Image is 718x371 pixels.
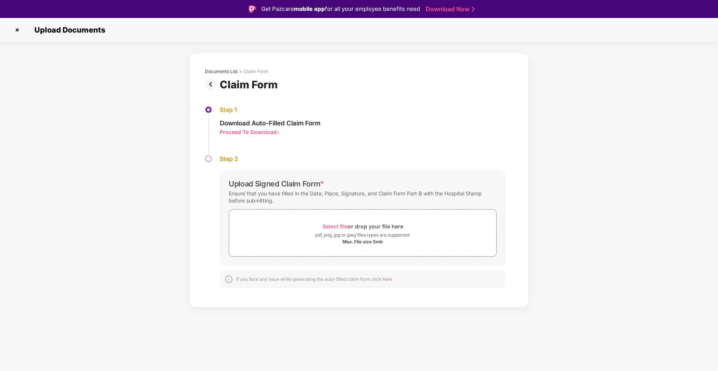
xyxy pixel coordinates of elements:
[205,69,238,74] div: Documents List
[220,106,320,114] div: Step 1
[224,275,233,284] img: svg+xml;base64,PHN2ZyBpZD0iSW5mb18tXzMyeDMyIiBkYXRhLW5hbWU9IkluZm8gLSAzMngzMiIgeG1sbnM9Imh0dHA6Ly...
[27,25,109,34] span: Upload Documents
[472,5,475,13] img: Stroke
[239,69,242,74] div: >
[244,69,268,74] div: Claim Form
[294,5,325,12] strong: mobile app
[205,106,212,113] img: svg+xml;base64,PHN2ZyBpZD0iU3RlcC1BY3RpdmUtMzJ4MzIiIHhtbG5zPSJodHRwOi8vd3d3LnczLm9yZy8yMDAwL3N2Zy...
[229,215,496,251] span: Select fileor drop your file herepdf, png, jpg or jpeg files types are supported.Max. File size 5mb
[383,276,392,282] span: here
[11,24,23,36] img: svg+xml;base64,PHN2ZyBpZD0iQ3Jvc3MtMzJ4MzIiIHhtbG5zPSJodHRwOi8vd3d3LnczLm9yZy8yMDAwL3N2ZyIgd2lkdG...
[261,4,420,13] div: Get Pazcare for all your employee benefits need
[323,221,403,231] div: or drop your file here
[220,78,281,91] div: Claim Form
[315,231,410,239] div: pdf, png, jpg or jpeg files types are supported.
[229,179,324,188] div: Upload Signed Claim Form
[220,128,277,136] div: Proceed To Download
[426,5,472,13] a: Download Now
[236,276,392,282] div: If you face any issue while generating the auto-filled claim form click
[229,188,497,206] div: Ensure that you have filled in the Date, Place, Signature, and Claim Form Part B with the Hospita...
[343,239,383,245] div: Max. File size 5mb
[205,155,212,162] img: svg+xml;base64,PHN2ZyBpZD0iU3RlcC1QZW5kaW5nLTMyeDMyIiB4bWxucz0iaHR0cDovL3d3dy53My5vcmcvMjAwMC9zdm...
[220,119,320,127] div: Download Auto-Filled Claim Form
[205,78,220,90] img: svg+xml;base64,PHN2ZyBpZD0iUHJldi0zMngzMiIgeG1sbnM9Imh0dHA6Ly93d3cudzMub3JnLzIwMDAvc3ZnIiB3aWR0aD...
[323,223,348,229] span: Select file
[277,130,280,135] span: >
[249,5,256,13] img: Logo
[220,155,506,163] div: Step 2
